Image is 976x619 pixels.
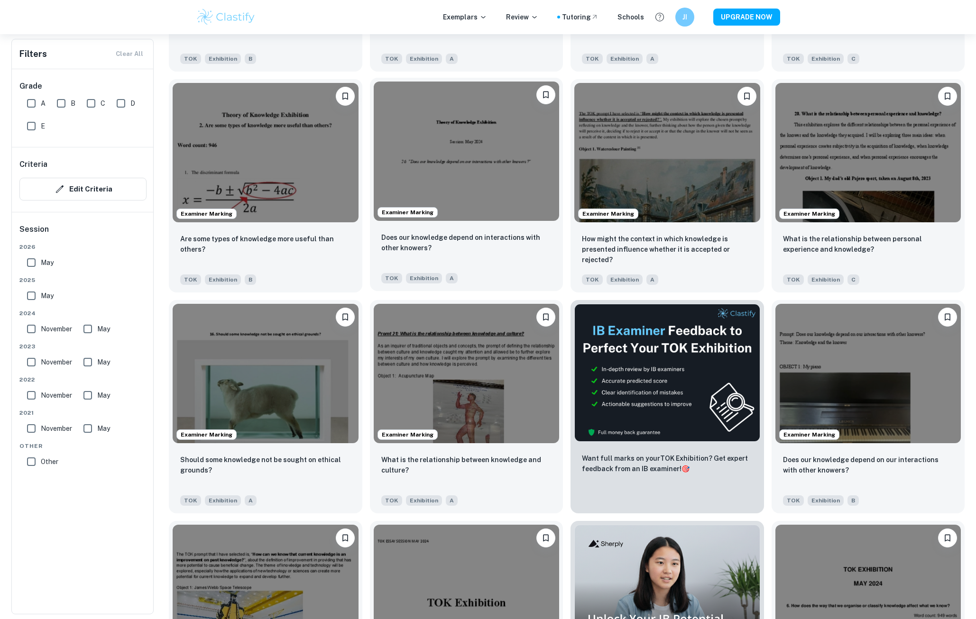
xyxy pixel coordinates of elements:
button: Bookmark [938,87,957,106]
p: How might the context in which knowledge is presented influence whether it is accepted or rejected? [582,234,753,265]
span: Exhibition [607,54,643,64]
span: C [847,274,859,285]
span: Examiner Marking [780,209,839,218]
span: TOK [180,495,201,506]
span: Exhibition [808,274,844,285]
a: Examiner MarkingBookmarkShould some knowledge not be sought on ethical grounds?TOKExhibitionA [169,300,362,513]
span: 2025 [19,276,147,284]
span: November [41,423,72,434]
span: D [130,98,135,109]
p: Does our knowledge depend on interactions with other knowers? [381,232,552,253]
button: Bookmark [536,528,555,547]
span: Exhibition [406,273,442,283]
span: May [97,423,110,434]
span: B [245,54,256,64]
p: Review [506,12,538,22]
span: C [847,54,859,64]
span: November [41,390,72,401]
span: Other [19,442,147,450]
a: Examiner MarkingBookmarkWhat is the relationship between knowledge and culture?TOKExhibitionA [370,300,563,513]
span: TOK [783,495,804,506]
span: 2023 [19,342,147,351]
img: TOK Exhibition example thumbnail: Does our knowledge depend on interaction [374,82,560,221]
span: Examiner Marking [579,209,638,218]
p: What is the relationship between personal experience and knowledge? [783,234,954,255]
span: E [41,121,45,131]
span: TOK [783,54,804,64]
span: TOK [180,54,201,64]
span: November [41,357,72,367]
button: Bookmark [938,308,957,327]
span: TOK [381,54,402,64]
img: TOK Exhibition example thumbnail: What is the relationship between persona [775,83,961,222]
span: Exhibition [808,495,844,506]
img: TOK Exhibition example thumbnail: Are some types of knowledge more useful [173,83,359,222]
img: TOK Exhibition example thumbnail: Does our knowledge depend on our interac [775,304,961,443]
span: May [97,324,110,334]
span: A [646,54,658,64]
button: UPGRADE NOW [713,9,780,26]
button: Help and Feedback [652,9,668,25]
span: Exhibition [607,274,643,285]
span: 2022 [19,375,147,384]
span: A [446,273,458,283]
span: A [245,495,257,506]
span: Examiner Marking [177,430,236,439]
img: TOK Exhibition example thumbnail: Should some knowledge not be sought on e [173,304,359,443]
span: 2026 [19,243,147,251]
button: Bookmark [336,528,355,547]
span: Examiner Marking [780,430,839,439]
span: C [101,98,105,109]
span: May [41,291,54,301]
span: Exhibition [808,54,844,64]
a: Examiner MarkingBookmarkWhat is the relationship between personal experience and knowledge?TOKExh... [772,79,965,292]
span: B [71,98,75,109]
span: B [245,274,256,285]
button: Bookmark [336,308,355,327]
a: ThumbnailWant full marks on yourTOK Exhibition? Get expert feedback from an IB examiner! [571,300,764,513]
p: Want full marks on your TOK Exhibition ? Get expert feedback from an IB examiner! [582,453,753,474]
button: Bookmark [536,85,555,104]
button: Bookmark [737,87,756,106]
span: 2024 [19,309,147,318]
button: Bookmark [536,308,555,327]
span: 2021 [19,409,147,417]
a: Tutoring [562,12,598,22]
a: Schools [617,12,644,22]
h6: JI [680,12,691,22]
button: Edit Criteria [19,178,147,200]
span: May [97,390,110,401]
span: TOK [582,54,603,64]
span: A [646,274,658,285]
a: Examiner MarkingBookmarkHow might the context in which knowledge is presented influence whether i... [571,79,764,292]
span: A [41,98,46,109]
span: Other [41,456,58,467]
img: Thumbnail [574,304,760,442]
span: Exhibition [205,274,241,285]
h6: Grade [19,81,147,92]
button: Bookmark [336,87,355,106]
button: JI [675,8,694,27]
img: TOK Exhibition example thumbnail: How might the context in which knowledge [574,83,760,222]
span: Examiner Marking [177,209,236,218]
p: Does our knowledge depend on our interactions with other knowers? [783,455,954,475]
span: B [847,495,859,506]
span: Examiner Marking [378,430,437,439]
h6: Criteria [19,159,47,170]
span: A [446,495,458,506]
h6: Filters [19,47,47,61]
span: Examiner Marking [378,208,437,217]
span: Exhibition [406,495,442,506]
p: Exemplars [443,12,487,22]
img: Clastify logo [196,8,256,27]
span: May [41,257,54,268]
span: May [97,357,110,367]
span: A [446,54,458,64]
img: TOK Exhibition example thumbnail: What is the relationship between knowled [374,304,560,443]
span: Exhibition [406,54,442,64]
span: TOK [180,274,201,285]
span: Exhibition [205,495,241,506]
p: Are some types of knowledge more useful than others? [180,234,351,255]
a: Examiner MarkingBookmarkAre some types of knowledge more useful than others?TOKExhibitionB [169,79,362,292]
